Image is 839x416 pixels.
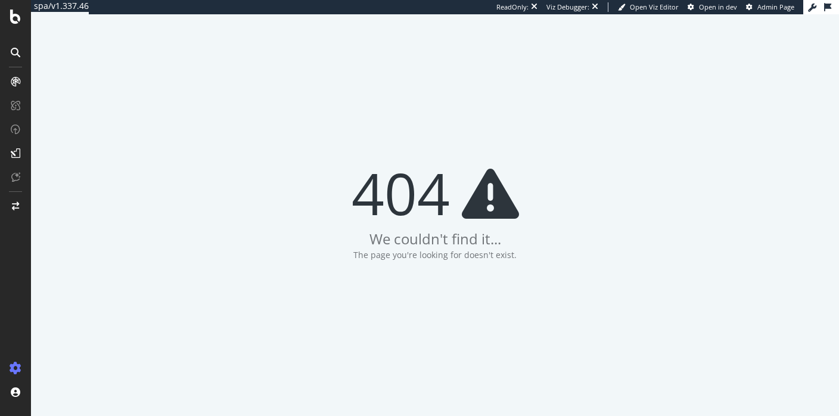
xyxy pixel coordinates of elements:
[496,2,529,12] div: ReadOnly:
[618,2,679,12] a: Open Viz Editor
[757,2,794,11] span: Admin Page
[369,229,501,249] div: We couldn't find it...
[746,2,794,12] a: Admin Page
[630,2,679,11] span: Open Viz Editor
[699,2,737,11] span: Open in dev
[688,2,737,12] a: Open in dev
[353,249,517,261] div: The page you're looking for doesn't exist.
[546,2,589,12] div: Viz Debugger:
[352,163,519,223] div: 404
